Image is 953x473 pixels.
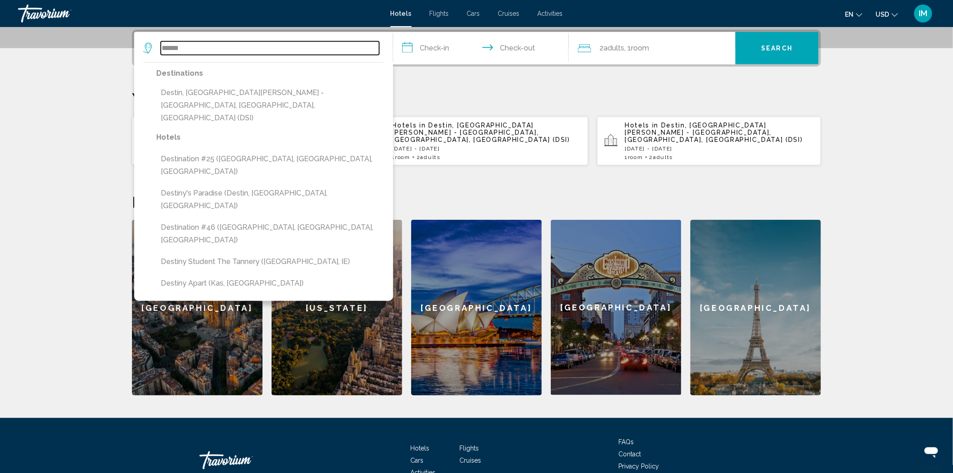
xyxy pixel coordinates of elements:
a: [GEOGRAPHIC_DATA] [411,220,542,396]
span: Search [762,45,793,52]
a: Hotels [411,445,430,452]
span: 2 [649,154,673,160]
p: [DATE] - [DATE] [625,146,814,152]
span: Room [628,154,643,160]
button: Travelers: 2 adults, 0 children [569,32,735,64]
a: [GEOGRAPHIC_DATA] [690,220,821,396]
span: 1 [392,154,410,160]
button: Search [735,32,819,64]
a: Cars [467,10,480,17]
span: 2 [599,42,624,55]
a: Hotels [390,10,412,17]
span: IM [919,9,928,18]
button: Hotels in Destin, [GEOGRAPHIC_DATA][PERSON_NAME] - [GEOGRAPHIC_DATA], [GEOGRAPHIC_DATA], [GEOGRAP... [597,116,821,166]
p: Destinations [156,67,384,80]
a: Flights [430,10,449,17]
span: 2 [417,154,440,160]
span: Adults [421,154,440,160]
button: Destiny's Paradise (Destin, [GEOGRAPHIC_DATA], [GEOGRAPHIC_DATA]) [156,185,384,214]
button: User Menu [912,4,935,23]
iframe: Кнопка запуска окна обмена сообщениями [917,437,946,466]
a: Flights [460,445,479,452]
a: Privacy Policy [618,463,659,470]
span: , 1 [624,42,649,55]
span: Room [631,44,649,52]
p: [DATE] - [DATE] [392,146,581,152]
span: en [845,11,854,18]
button: Destin, [GEOGRAPHIC_DATA][PERSON_NAME] - [GEOGRAPHIC_DATA], [GEOGRAPHIC_DATA], [GEOGRAPHIC_DATA] ... [156,84,384,127]
span: Destin, [GEOGRAPHIC_DATA][PERSON_NAME] - [GEOGRAPHIC_DATA], [GEOGRAPHIC_DATA], [GEOGRAPHIC_DATA] ... [392,122,571,143]
a: Cruises [460,457,481,464]
button: Destiny Student The Tannery ([GEOGRAPHIC_DATA], IE) [156,253,384,270]
a: Travorium [18,5,381,23]
a: [US_STATE] [272,220,402,396]
span: Hotels in [625,122,658,129]
a: [GEOGRAPHIC_DATA] [551,220,681,396]
button: Destination #25 ([GEOGRAPHIC_DATA], [GEOGRAPHIC_DATA], [GEOGRAPHIC_DATA]) [156,150,384,180]
div: Search widget [134,32,819,64]
a: Cars [411,457,424,464]
span: Destin, [GEOGRAPHIC_DATA][PERSON_NAME] - [GEOGRAPHIC_DATA], [GEOGRAPHIC_DATA], [GEOGRAPHIC_DATA] ... [625,122,803,143]
button: Destination #46 ([GEOGRAPHIC_DATA], [GEOGRAPHIC_DATA], [GEOGRAPHIC_DATA]) [156,219,384,249]
button: Change language [845,8,862,21]
p: Hotels [156,131,384,144]
span: Adults [604,44,624,52]
a: Contact [618,450,641,458]
button: Hotels in Destin, [GEOGRAPHIC_DATA][PERSON_NAME] - [GEOGRAPHIC_DATA], [GEOGRAPHIC_DATA], [GEOGRAP... [365,116,589,166]
button: Check in and out dates [393,32,569,64]
span: Hotels in [392,122,426,129]
a: [GEOGRAPHIC_DATA] [132,220,263,396]
h2: Featured Destinations [132,193,821,211]
span: Room [395,154,410,160]
p: Your Recent Searches [132,89,821,107]
button: Change currency [876,8,898,21]
a: FAQs [618,438,634,446]
a: Activities [538,10,563,17]
span: Adults [653,154,673,160]
button: Destiny Apart (Kas, [GEOGRAPHIC_DATA]) [156,275,384,292]
a: Cruises [498,10,520,17]
span: USD [876,11,889,18]
span: 1 [625,154,643,160]
button: Hotels in Destin, [GEOGRAPHIC_DATA][PERSON_NAME] - [GEOGRAPHIC_DATA], [GEOGRAPHIC_DATA], [GEOGRAP... [132,116,356,166]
